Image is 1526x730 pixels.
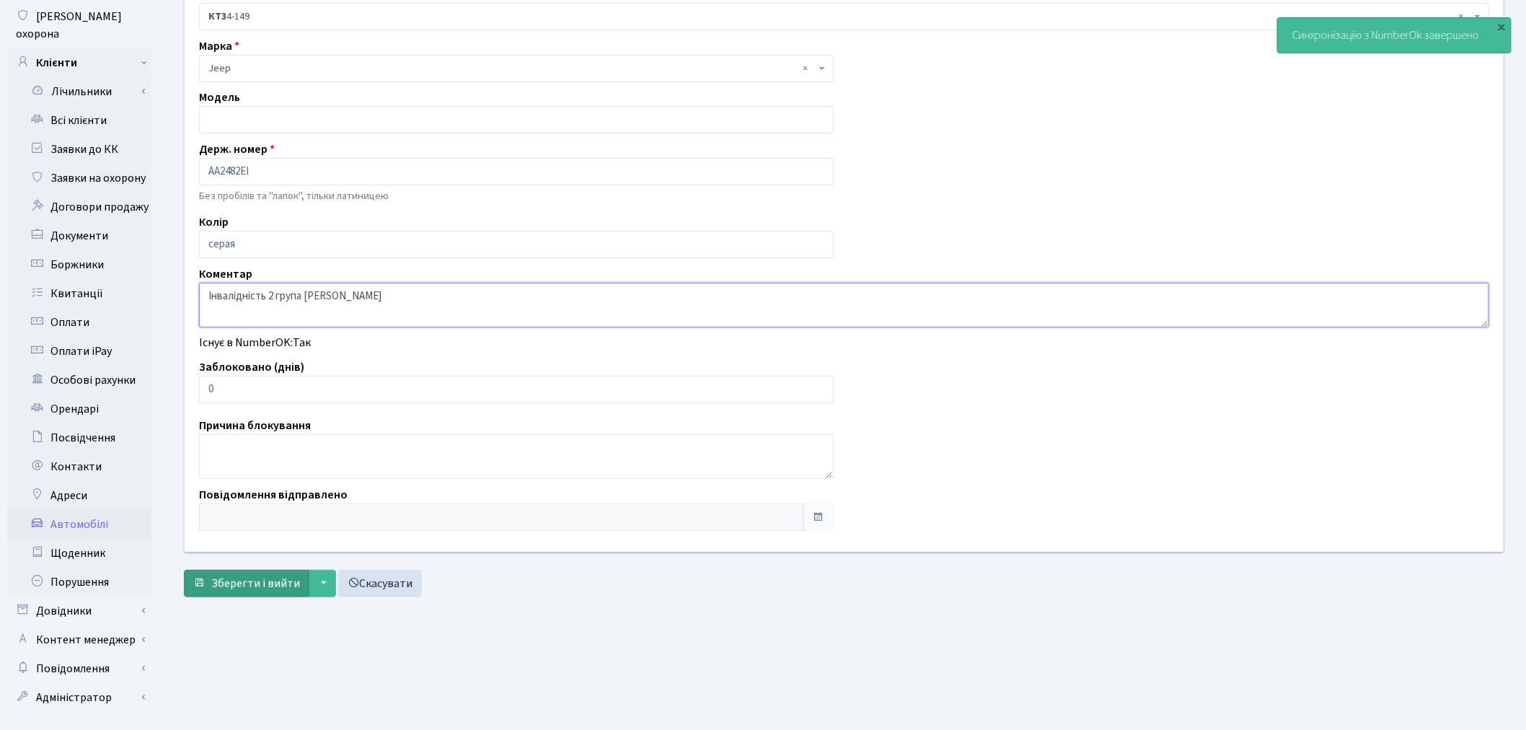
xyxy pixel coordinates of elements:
div: × [1495,19,1509,34]
label: Марка [199,38,239,55]
span: Так [293,335,311,351]
a: Посвідчення [7,423,151,452]
a: Квитанції [7,279,151,308]
a: Довідники [7,597,151,625]
a: Документи [7,221,151,250]
a: Договори продажу [7,193,151,221]
span: Видалити всі елементи [1459,9,1464,24]
a: Боржники [7,250,151,279]
a: Адреси [7,481,151,510]
label: Причина блокування [199,417,311,434]
span: Зберегти і вийти [211,576,300,592]
a: Оплати [7,308,151,337]
span: <b>КТ3</b>&nbsp;&nbsp;&nbsp;4-149 [208,9,1471,24]
a: Контакти [7,452,151,481]
span: Видалити всі елементи [803,61,808,76]
a: Орендарі [7,395,151,423]
a: [PERSON_NAME] охорона [7,2,151,48]
label: Заблоковано (днів) [199,359,304,376]
span: Jeep [199,55,834,82]
label: Повідомлення відправлено [199,486,348,503]
a: Оплати iPay [7,337,151,366]
b: КТ3 [208,9,226,24]
label: Держ. номер [199,141,275,158]
a: Порушення [7,568,151,597]
div: Існує в NumberOK: [188,334,1500,351]
a: Особові рахунки [7,366,151,395]
label: Модель [199,89,240,106]
p: Без пробілів та "лапок", тільки латиницею [199,188,834,204]
a: Клієнти [7,48,151,77]
a: Автомобілі [7,510,151,539]
a: Контент менеджер [7,625,151,654]
div: Cинхронізацію з NumberOk завершено [1278,18,1511,53]
a: Всі клієнти [7,106,151,135]
label: Колір [199,214,229,231]
label: Коментар [199,265,252,283]
a: Заявки на охорону [7,164,151,193]
a: Адміністратор [7,683,151,712]
span: Jeep [208,61,816,76]
a: Заявки до КК [7,135,151,164]
a: Щоденник [7,539,151,568]
a: Повідомлення [7,654,151,683]
a: Скасувати [338,570,422,597]
a: Лічильники [17,77,151,106]
button: Зберегти і вийти [184,570,309,597]
span: <b>КТ3</b>&nbsp;&nbsp;&nbsp;4-149 [199,3,1489,30]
